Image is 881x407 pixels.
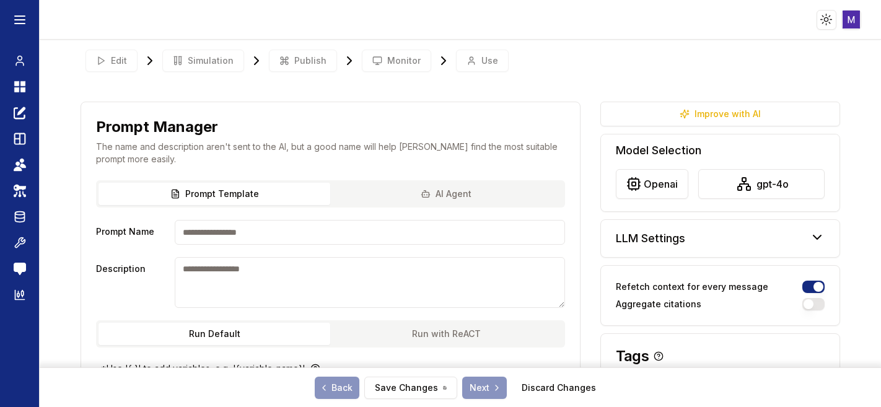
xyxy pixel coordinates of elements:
a: Back [315,377,359,399]
p: *Use '{ }' to add variables, e.g, '{variable-name}' [101,362,305,375]
p: The name and description aren't sent to the AI, but a good name will help [PERSON_NAME] find the ... [96,141,564,165]
button: Save Changes [364,377,457,399]
h5: LLM Settings [616,230,685,247]
button: Run with ReACT [330,323,562,345]
span: gpt-4o [756,177,789,191]
button: AI Agent [330,183,562,205]
a: Next [462,377,507,399]
button: openai [616,169,688,199]
label: Prompt Name [96,220,170,245]
button: Discard Changes [512,377,606,399]
img: ACg8ocI3K3aSuzFEhhGVEpmOL6RR35L8WCnUE51r3YfROrWe52VSEg=s96-c [843,11,861,28]
button: gpt-4o [698,169,825,199]
button: Improve with AI [600,102,840,126]
label: Description [96,257,170,308]
button: Run Default [99,323,330,345]
h5: Model Selection [616,142,825,159]
h3: Tags [616,349,649,364]
label: Refetch context for every message [616,282,768,291]
img: feedback [14,263,26,275]
label: Aggregate citations [616,300,701,309]
a: Discard Changes [522,382,596,394]
span: openai [644,177,678,191]
h1: Prompt Manager [96,117,218,137]
button: Prompt Template [99,183,330,205]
